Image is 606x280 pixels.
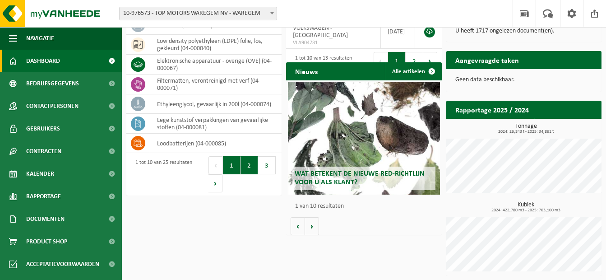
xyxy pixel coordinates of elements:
[26,230,67,253] span: Product Shop
[208,174,222,192] button: Next
[223,156,241,174] button: 1
[455,28,592,34] p: U heeft 1717 ongelezen document(en).
[295,170,425,186] span: Wat betekent de nieuwe RED-richtlijn voor u als klant?
[150,75,282,94] td: filtermatten, verontreinigd met verf (04-000071)
[150,114,282,134] td: lege kunststof verpakkingen van gevaarlijke stoffen (04-000081)
[293,39,373,47] span: VLA904731
[295,203,437,210] p: 1 van 10 resultaten
[293,18,366,39] span: TOP MOTORS OUDENAARDE VOLKSWAGEN - [GEOGRAPHIC_DATA]
[291,217,305,235] button: Vorige
[385,62,441,80] a: Alle artikelen
[451,123,601,134] h3: Tonnage
[26,27,54,50] span: Navigatie
[26,163,54,185] span: Kalender
[258,156,276,174] button: 3
[446,51,528,69] h2: Aangevraagde taken
[26,208,65,230] span: Documenten
[26,72,79,95] span: Bedrijfsgegevens
[286,62,327,80] h2: Nieuws
[26,185,61,208] span: Rapportage
[150,94,282,114] td: ethyleenglycol, gevaarlijk in 200l (04-000074)
[241,156,258,174] button: 2
[150,35,282,55] td: low density polyethyleen (LDPE) folie, los, gekleurd (04-000040)
[451,202,601,213] h3: Kubiek
[381,14,415,49] td: [DATE]
[26,50,60,72] span: Dashboard
[26,140,61,163] span: Contracten
[288,82,440,195] a: Wat betekent de nieuwe RED-richtlijn voor u als klant?
[150,55,282,75] td: elektronische apparatuur - overige (OVE) (04-000067)
[455,77,592,83] p: Geen data beschikbaar.
[26,253,99,275] span: Acceptatievoorwaarden
[26,95,79,117] span: Contactpersonen
[119,7,277,20] span: 10-976573 - TOP MOTORS WAREGEM NV - WAREGEM
[446,101,538,118] h2: Rapportage 2025 / 2024
[451,208,601,213] span: 2024: 422,780 m3 - 2025: 703,100 m3
[374,52,388,70] button: Previous
[291,51,352,71] div: 1 tot 10 van 13 resultaten
[150,134,282,153] td: loodbatterijen (04-000085)
[26,117,60,140] span: Gebruikers
[208,156,223,174] button: Previous
[388,52,406,70] button: 1
[451,130,601,134] span: 2024: 26,843 t - 2025: 34,861 t
[406,52,423,70] button: 2
[534,118,601,136] a: Bekijk rapportage
[131,155,192,193] div: 1 tot 10 van 25 resultaten
[423,52,437,70] button: Next
[120,7,277,20] span: 10-976573 - TOP MOTORS WAREGEM NV - WAREGEM
[305,217,319,235] button: Volgende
